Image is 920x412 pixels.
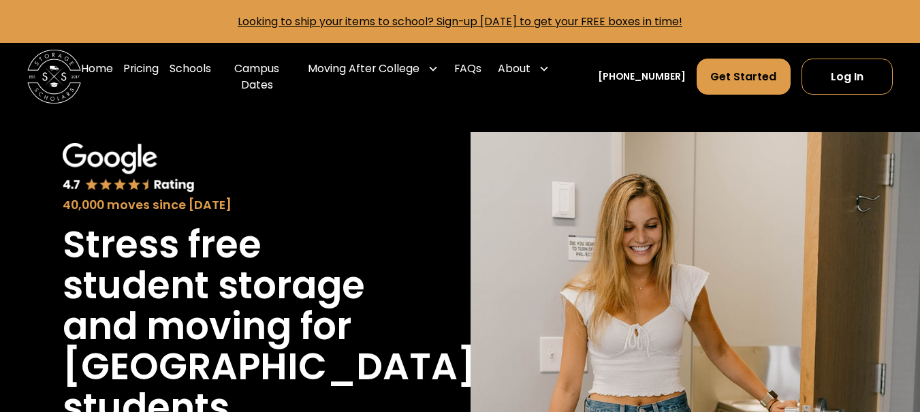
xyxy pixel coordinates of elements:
[63,225,386,347] h1: Stress free student storage and moving for
[454,50,481,104] a: FAQs
[63,143,195,193] img: Google 4.7 star rating
[498,61,530,77] div: About
[27,50,81,104] a: home
[222,50,291,104] a: Campus Dates
[63,196,386,215] div: 40,000 moves since [DATE]
[123,50,159,104] a: Pricing
[598,69,686,84] a: [PHONE_NUMBER]
[302,50,443,87] div: Moving After College
[308,61,419,77] div: Moving After College
[170,50,211,104] a: Schools
[63,347,476,387] h1: [GEOGRAPHIC_DATA]
[802,59,893,95] a: Log In
[697,59,791,95] a: Get Started
[492,50,554,87] div: About
[238,14,682,29] a: Looking to ship your items to school? Sign-up [DATE] to get your FREE boxes in time!
[81,50,113,104] a: Home
[27,50,81,104] img: Storage Scholars main logo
